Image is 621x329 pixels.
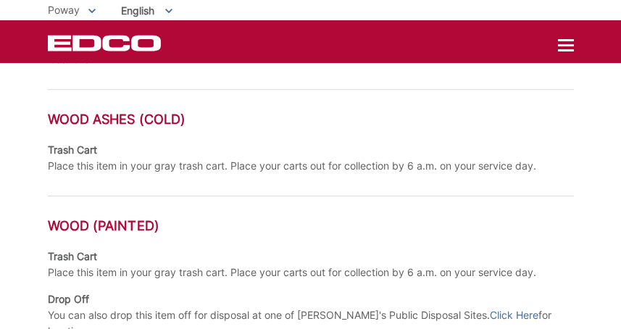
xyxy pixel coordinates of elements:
[48,4,80,16] span: Poway
[48,293,89,305] strong: Drop Off
[48,112,574,128] h3: Wood Ashes (cold)
[48,265,536,280] p: Place this item in your gray trash cart. Place your carts out for collection by 6 a.m. on your se...
[48,250,97,262] strong: Trash Cart
[48,158,536,174] p: Place this item in your gray trash cart. Place your carts out for collection by 6 a.m. on your se...
[48,218,574,234] h3: Wood (painted)
[48,35,163,51] a: EDCD logo. Return to the homepage.
[490,307,538,323] a: Click Here
[48,143,97,156] strong: Trash Cart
